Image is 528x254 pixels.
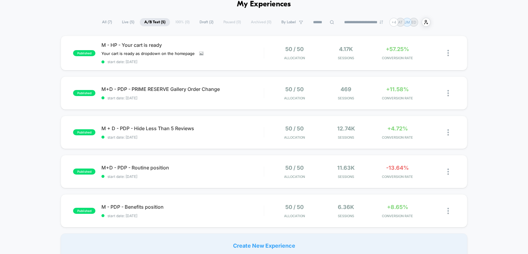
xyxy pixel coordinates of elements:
[447,90,449,96] img: close
[101,51,195,56] span: Your cart is ready as dropdown on the homepage
[98,18,117,26] span: All ( 7 )
[101,42,264,48] span: M - HP - Your cart is ready
[373,56,422,60] span: CONVERSION RATE
[285,86,304,92] span: 50 / 50
[101,59,264,64] span: start date: [DATE]
[73,169,95,175] span: published
[373,135,422,140] span: CONVERSION RATE
[101,204,264,210] span: M - PDP - Benefits position
[284,96,305,100] span: Allocation
[411,20,416,24] p: ED
[373,175,422,179] span: CONVERSION RATE
[322,175,370,179] span: Sessions
[447,129,449,136] img: close
[73,129,95,135] span: published
[379,20,383,24] img: end
[373,214,422,218] span: CONVERSION RATE
[285,125,304,132] span: 50 / 50
[386,86,409,92] span: +11.58%
[285,204,304,210] span: 50 / 50
[284,214,305,218] span: Allocation
[101,174,264,179] span: start date: [DATE]
[285,165,304,171] span: 50 / 50
[284,135,305,140] span: Allocation
[117,18,139,26] span: Live ( 5 )
[73,208,95,214] span: published
[338,204,354,210] span: 6.36k
[281,20,296,24] span: By Label
[447,208,449,214] img: close
[101,135,264,140] span: start date: [DATE]
[322,214,370,218] span: Sessions
[387,125,408,132] span: +4.72%
[101,125,264,131] span: M + D - PDP - Hide Less Than 5 Reviews
[101,214,264,218] span: start date: [DATE]
[447,50,449,56] img: close
[73,50,95,56] span: published
[339,46,353,52] span: 4.17k
[285,46,304,52] span: 50 / 50
[322,135,370,140] span: Sessions
[73,90,95,96] span: published
[195,18,218,26] span: Draft ( 2 )
[373,96,422,100] span: CONVERSION RATE
[284,175,305,179] span: Allocation
[398,20,403,24] p: AT
[322,56,370,60] span: Sessions
[284,56,305,60] span: Allocation
[337,165,355,171] span: 11.63k
[101,165,264,171] span: M+D - PDP - Routine position
[101,86,264,92] span: M+D - PDP - PRIME RESERVE Gallery Order Change
[389,18,398,27] div: + 4
[341,86,351,92] span: 469
[387,204,408,210] span: +8.65%
[322,96,370,100] span: Sessions
[140,18,170,26] span: A/B Test ( 5 )
[386,46,409,52] span: +57.25%
[101,96,264,100] span: start date: [DATE]
[447,169,449,175] img: close
[337,125,355,132] span: 12.74k
[386,165,409,171] span: -13.64%
[405,20,410,24] p: JM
